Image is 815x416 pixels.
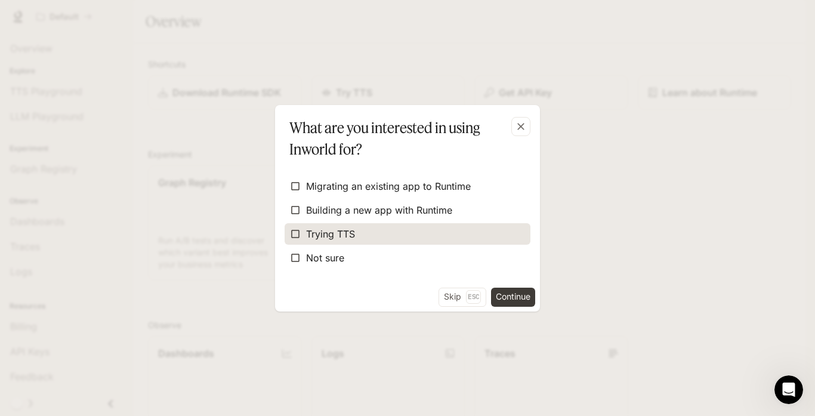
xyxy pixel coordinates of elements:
[306,227,355,241] span: Trying TTS
[491,288,535,307] button: Continue
[306,203,452,217] span: Building a new app with Runtime
[439,288,486,307] button: SkipEsc
[306,251,344,265] span: Not sure
[774,375,803,404] iframe: Intercom live chat
[466,290,481,303] p: Esc
[306,179,471,193] span: Migrating an existing app to Runtime
[289,117,521,160] p: What are you interested in using Inworld for?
